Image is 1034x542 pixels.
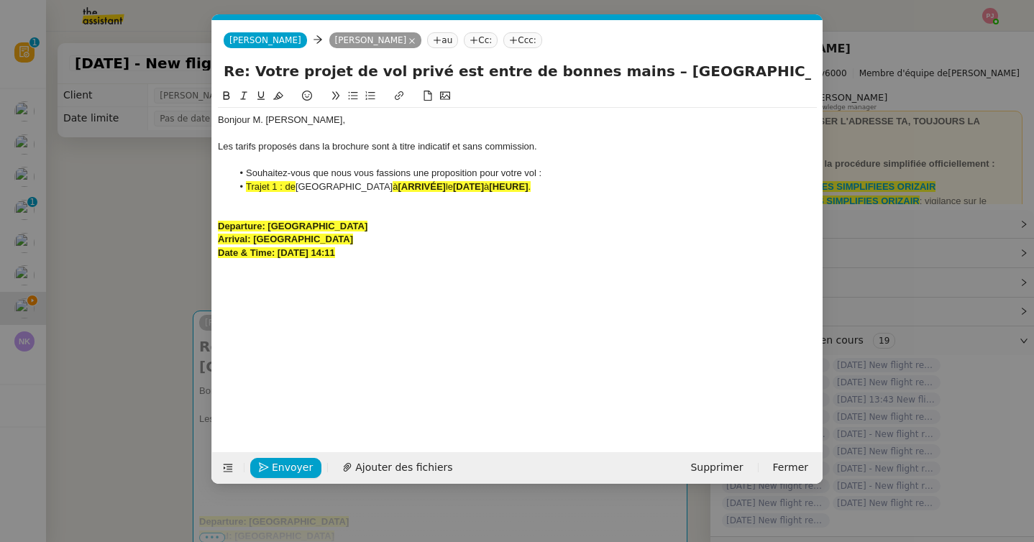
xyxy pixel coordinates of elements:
nz-tag: Cc: [464,32,498,48]
span: le [446,181,453,192]
span: Fermer [773,459,808,476]
strong: [HEURE] [489,181,528,192]
span: Ajouter des fichiers [355,459,452,476]
button: Supprimer [682,458,751,478]
span: Envoyer [272,459,313,476]
button: Ajouter des fichiers [334,458,461,478]
div: Bonjour M. [PERSON_NAME], [218,114,817,127]
nz-tag: au [427,32,458,48]
strong: [ARRIVÉE] [398,181,445,192]
span: à [484,181,489,192]
strong: Date & Time: [DATE] 14:11 [218,247,335,258]
span: Supprimer [690,459,743,476]
strong: [DATE] [453,181,484,192]
nz-tag: Ccc: [503,32,542,48]
div: Les tarifs proposés dans la brochure sont à titre indicatif et sans commission. [218,140,817,153]
span: . [529,181,531,192]
input: Subject [224,60,811,82]
strong: Departure: [GEOGRAPHIC_DATA] [218,221,367,231]
nz-tag: [PERSON_NAME] [329,32,422,48]
span: [PERSON_NAME] [229,35,301,45]
button: Envoyer [250,458,321,478]
li: [GEOGRAPHIC_DATA] [232,180,818,193]
span: Trajet 1 : de [246,181,296,192]
strong: Arrival: [GEOGRAPHIC_DATA] [218,234,353,244]
span: à [393,181,398,192]
button: Fermer [764,458,817,478]
li: Souhaitez-vous que nous vous fassions une proposition pour votre vol : [232,167,818,180]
